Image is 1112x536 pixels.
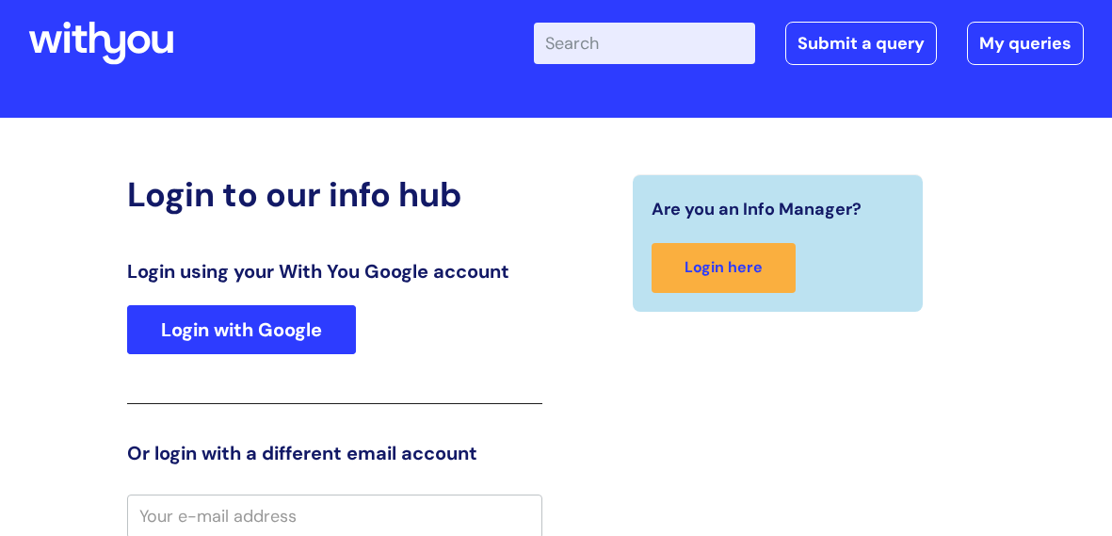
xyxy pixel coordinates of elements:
h3: Login using your With You Google account [127,260,542,283]
a: My queries [967,22,1084,65]
h2: Login to our info hub [127,174,542,215]
h3: Or login with a different email account [127,442,542,464]
input: Search [534,23,755,64]
a: Login with Google [127,305,356,354]
a: Submit a query [785,22,937,65]
a: Login here [652,243,796,293]
span: Are you an Info Manager? [652,194,862,224]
